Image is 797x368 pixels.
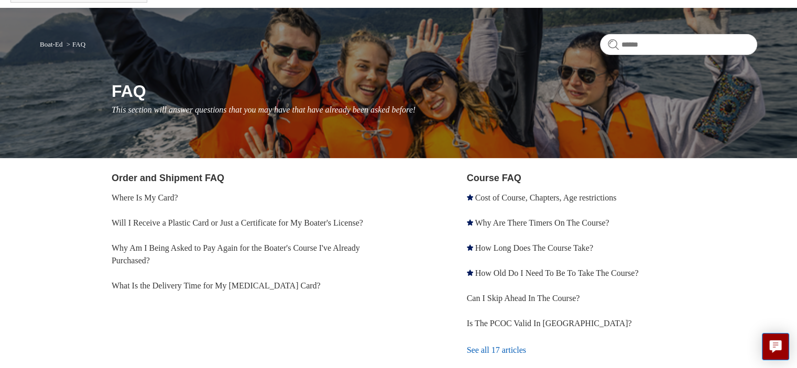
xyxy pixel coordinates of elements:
[762,333,789,360] button: Live chat
[467,336,757,364] a: See all 17 articles
[64,40,85,48] li: FAQ
[112,281,321,290] a: What Is the Delivery Time for My [MEDICAL_DATA] Card?
[112,193,178,202] a: Where Is My Card?
[467,270,473,276] svg: Promoted article
[600,34,757,55] input: Search
[467,219,473,226] svg: Promoted article
[40,40,64,48] li: Boat-Ed
[40,40,62,48] a: Boat-Ed
[475,218,609,227] a: Why Are There Timers On The Course?
[467,294,580,303] a: Can I Skip Ahead In The Course?
[112,243,360,265] a: Why Am I Being Asked to Pay Again for the Boater's Course I've Already Purchased?
[112,173,224,183] a: Order and Shipment FAQ
[475,269,639,277] a: How Old Do I Need To Be To Take The Course?
[475,193,617,202] a: Cost of Course, Chapters, Age restrictions
[112,218,363,227] a: Will I Receive a Plastic Card or Just a Certificate for My Boater's License?
[112,79,757,104] h1: FAQ
[475,243,593,252] a: How Long Does The Course Take?
[467,173,521,183] a: Course FAQ
[467,319,632,328] a: Is The PCOC Valid In [GEOGRAPHIC_DATA]?
[467,244,473,251] svg: Promoted article
[467,194,473,200] svg: Promoted article
[112,104,757,116] p: This section will answer questions that you may have that have already been asked before!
